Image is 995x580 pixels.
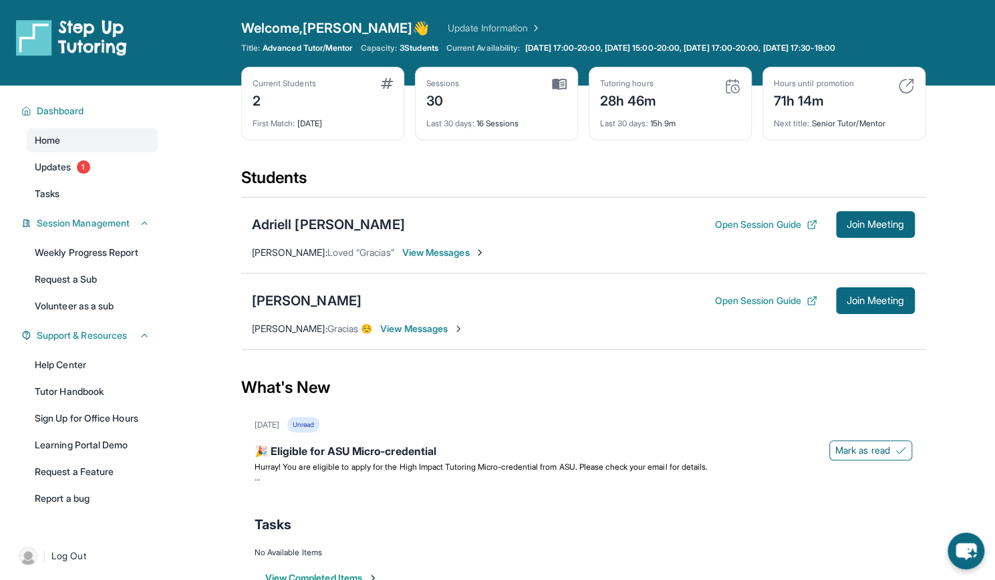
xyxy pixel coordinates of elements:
div: Senior Tutor/Mentor [774,110,914,129]
div: Current Students [253,78,316,89]
span: Last 30 days : [600,118,648,128]
img: card [898,78,914,94]
img: card [381,78,393,89]
img: Chevron Right [528,21,541,35]
span: Join Meeting [847,221,904,229]
button: Join Meeting [836,287,915,314]
div: No Available Items [255,547,912,558]
a: |Log Out [13,541,158,571]
span: Next title : [774,118,810,128]
span: Capacity: [360,43,397,53]
div: 🎉 Eligible for ASU Micro-credential [255,443,912,462]
div: 2 [253,89,316,110]
img: user-img [19,547,37,565]
button: Dashboard [31,104,150,118]
button: Session Management [31,216,150,230]
img: logo [16,19,127,56]
a: Request a Sub [27,267,158,291]
img: card [552,78,567,90]
a: Weekly Progress Report [27,241,158,265]
span: Log Out [51,549,86,563]
a: Report a bug [27,486,158,511]
span: Dashboard [37,104,84,118]
span: Current Availability: [446,43,520,53]
span: Welcome, [PERSON_NAME] 👋 [241,19,430,37]
span: Last 30 days : [426,118,474,128]
button: Open Session Guide [714,218,817,231]
div: [DATE] [253,110,393,129]
button: Open Session Guide [714,294,817,307]
a: [DATE] 17:00-20:00, [DATE] 15:00-20:00, [DATE] 17:00-20:00, [DATE] 17:30-19:00 [523,43,837,53]
span: [DATE] 17:00-20:00, [DATE] 15:00-20:00, [DATE] 17:00-20:00, [DATE] 17:30-19:00 [525,43,835,53]
span: Tasks [255,515,291,534]
span: [PERSON_NAME] : [252,247,327,258]
button: Support & Resources [31,329,150,342]
div: [PERSON_NAME] [252,291,362,310]
a: Tutor Handbook [27,380,158,404]
span: Loved “Gracias” [327,247,394,258]
span: 1 [77,160,90,174]
button: chat-button [948,533,984,569]
span: Hurray! You are eligible to apply for the High Impact Tutoring Micro-credential from ASU. Please ... [255,462,708,472]
span: Home [35,134,60,147]
span: Support & Resources [37,329,127,342]
div: 71h 14m [774,89,854,110]
span: Updates [35,160,72,174]
span: Tasks [35,187,59,200]
div: Students [241,167,926,196]
button: Join Meeting [836,211,915,238]
span: Session Management [37,216,130,230]
div: Unread [287,417,319,432]
a: Volunteer as a sub [27,294,158,318]
span: Title: [241,43,260,53]
div: 16 Sessions [426,110,567,129]
div: 28h 46m [600,89,657,110]
a: Home [27,128,158,152]
a: Request a Feature [27,460,158,484]
div: 15h 9m [600,110,740,129]
a: Update Information [448,21,541,35]
span: First Match : [253,118,295,128]
div: Sessions [426,78,460,89]
span: Mark as read [835,444,890,457]
a: Learning Portal Demo [27,433,158,457]
span: | [43,548,46,564]
div: Hours until promotion [774,78,854,89]
button: Mark as read [829,440,912,460]
a: Sign Up for Office Hours [27,406,158,430]
span: Gracias ☺️ [327,323,373,334]
div: Tutoring hours [600,78,657,89]
div: Adriell [PERSON_NAME] [252,215,405,234]
a: Updates1 [27,155,158,179]
span: View Messages [380,322,464,335]
span: Join Meeting [847,297,904,305]
a: Help Center [27,353,158,377]
a: Tasks [27,182,158,206]
img: Mark as read [895,445,906,456]
span: [PERSON_NAME] : [252,323,327,334]
img: card [724,78,740,94]
span: 3 Students [400,43,438,53]
span: Advanced Tutor/Mentor [263,43,352,53]
span: View Messages [402,246,486,259]
img: Chevron-Right [453,323,464,334]
div: What's New [241,358,926,417]
div: 30 [426,89,460,110]
div: [DATE] [255,420,279,430]
img: Chevron-Right [474,247,485,258]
